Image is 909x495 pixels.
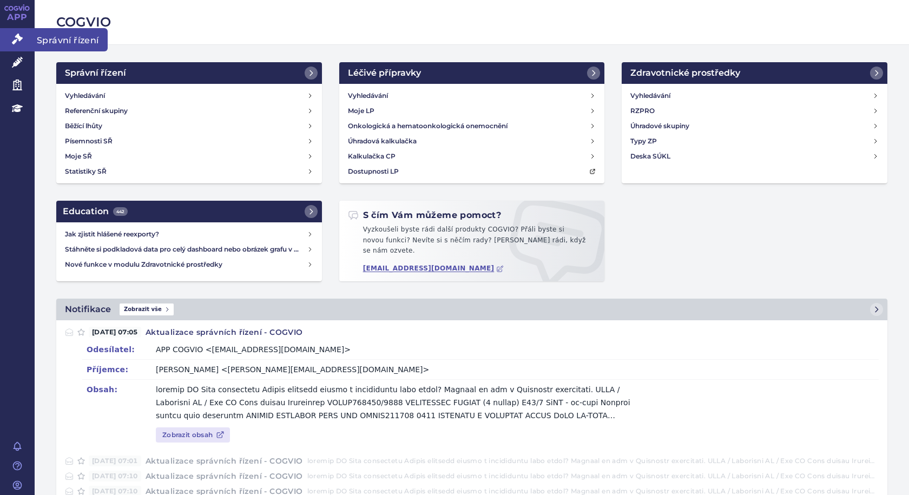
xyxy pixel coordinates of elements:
[89,471,141,481] span: [DATE] 07:10
[87,343,156,356] dt: Odesílatel:
[65,151,92,162] h4: Moje SŘ
[348,209,502,221] h2: S čím Vám můžeme pomoct?
[56,13,887,31] h2: COGVIO
[61,242,318,257] a: Stáhněte si podkladová data pro celý dashboard nebo obrázek grafu v COGVIO App modulu Analytics
[63,205,128,218] h2: Education
[156,363,429,376] div: [PERSON_NAME] <[PERSON_NAME][EMAIL_ADDRESS][DOMAIN_NAME]>
[113,207,128,216] span: 442
[344,118,601,134] a: Onkologická a hematoonkologická onemocnění
[141,471,307,481] h4: Aktualizace správních řízení - COGVIO
[65,67,126,80] h2: Správní řízení
[61,118,318,134] a: Běžící lhůty
[344,88,601,103] a: Vyhledávání
[61,227,318,242] a: Jak zjistit hlášené reexporty?
[348,121,508,131] h4: Onkologická a hematoonkologická onemocnění
[348,151,396,162] h4: Kalkulačka CP
[65,90,105,101] h4: Vyhledávání
[348,90,388,101] h4: Vyhledávání
[156,427,230,443] a: Zobrazit obsah
[65,229,307,240] h4: Jak zjistit hlášené reexporty?
[141,456,307,466] h4: Aktualizace správních řízení - COGVIO
[348,67,421,80] h2: Léčivé přípravky
[87,383,156,396] dt: Obsah:
[307,456,879,466] p: loremip DO Sita consectetu Adipis elitsedd eiusmo t incididuntu labo etdol? Magnaal en adm v Quis...
[630,151,670,162] h4: Deska SÚKL
[622,62,887,84] a: Zdravotnické prostředky
[87,363,156,376] dt: Příjemce:
[630,90,670,101] h4: Vyhledávání
[65,244,307,255] h4: Stáhněte si podkladová data pro celý dashboard nebo obrázek grafu v COGVIO App modulu Analytics
[348,136,417,147] h4: Úhradová kalkulačka
[348,166,399,177] h4: Dostupnosti LP
[630,121,689,131] h4: Úhradové skupiny
[89,456,141,466] span: [DATE] 07:01
[626,149,883,164] a: Deska SÚKL
[626,88,883,103] a: Vyhledávání
[344,164,601,179] a: Dostupnosti LP
[344,134,601,149] a: Úhradová kalkulačka
[65,105,128,116] h4: Referenční skupiny
[630,136,657,147] h4: Typy ZP
[626,134,883,149] a: Typy ZP
[626,103,883,118] a: RZPRO
[65,121,102,131] h4: Běžící lhůty
[65,259,307,270] h4: Nové funkce v modulu Zdravotnické prostředky
[307,471,879,481] p: loremip DO Sita consectetu Adipis elitsedd eiusmo t incididuntu labo etdol? Magnaal en adm v Quis...
[65,136,113,147] h4: Písemnosti SŘ
[630,105,655,116] h4: RZPRO
[363,265,504,273] a: [EMAIL_ADDRESS][DOMAIN_NAME]
[89,327,141,338] span: [DATE] 07:05
[61,149,318,164] a: Moje SŘ
[339,62,605,84] a: Léčivé přípravky
[156,343,351,356] div: APP COGVIO <[EMAIL_ADDRESS][DOMAIN_NAME]>
[344,103,601,118] a: Moje LP
[156,383,641,422] p: loremip DO Sita consectetu Adipis elitsedd eiusmo t incididuntu labo etdol? Magnaal en adm v Quis...
[61,103,318,118] a: Referenční skupiny
[61,88,318,103] a: Vyhledávání
[61,164,318,179] a: Statistiky SŘ
[65,166,107,177] h4: Statistiky SŘ
[35,28,108,51] span: Správní řízení
[348,225,596,261] p: Vyzkoušeli byste rádi další produkty COGVIO? Přáli byste si novou funkci? Nevíte si s něčím rady?...
[61,134,318,149] a: Písemnosti SŘ
[56,62,322,84] a: Správní řízení
[61,257,318,272] a: Nové funkce v modulu Zdravotnické prostředky
[348,105,374,116] h4: Moje LP
[626,118,883,134] a: Úhradové skupiny
[56,201,322,222] a: Education442
[630,67,740,80] h2: Zdravotnické prostředky
[120,303,174,315] span: Zobrazit vše
[56,299,887,320] a: NotifikaceZobrazit vše
[344,149,601,164] a: Kalkulačka CP
[65,303,111,316] h2: Notifikace
[141,327,307,338] h4: Aktualizace správních řízení - COGVIO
